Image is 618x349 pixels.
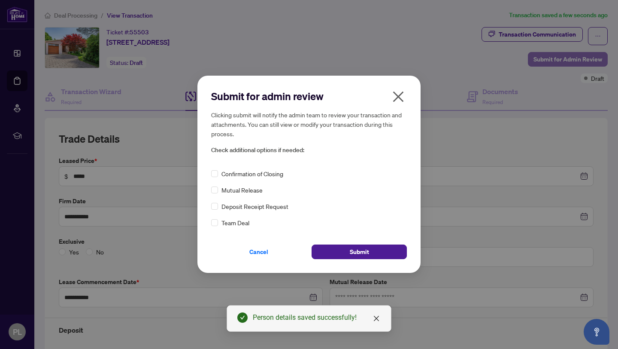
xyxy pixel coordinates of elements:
[221,186,263,195] span: Mutual Release
[211,245,306,260] button: Cancel
[372,314,381,323] a: Close
[221,169,283,179] span: Confirmation of Closing
[221,218,249,228] span: Team Deal
[237,312,248,323] span: check-circle
[584,319,609,345] button: Open asap
[211,110,407,138] h5: Clicking submit will notify the admin team to review your transaction and attachments. You can st...
[253,312,381,323] div: Person details saved successfully!
[249,245,268,259] span: Cancel
[391,90,405,104] span: close
[211,89,407,103] h2: Submit for admin review
[373,315,380,322] span: close
[350,245,369,259] span: Submit
[221,202,288,211] span: Deposit Receipt Request
[211,145,407,155] span: Check additional options if needed:
[312,245,407,260] button: Submit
